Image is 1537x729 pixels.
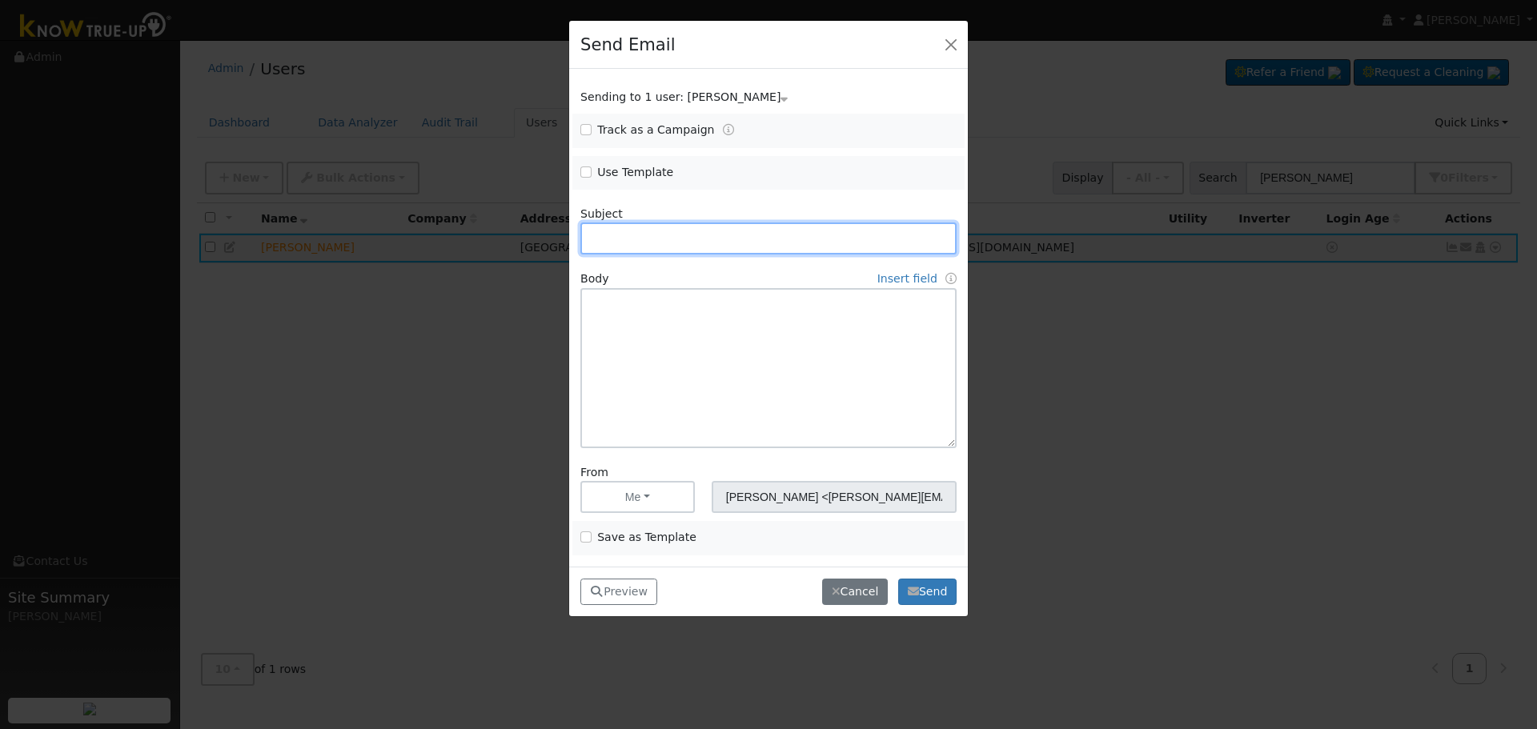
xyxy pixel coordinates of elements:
[597,164,673,181] label: Use Template
[572,89,965,106] div: Show users
[597,122,714,138] label: Track as a Campaign
[580,32,675,58] h4: Send Email
[580,464,608,481] label: From
[580,481,695,513] button: Me
[877,272,937,285] a: Insert field
[580,206,623,222] label: Subject
[580,579,657,606] button: Preview
[580,270,609,287] label: Body
[898,579,957,606] button: Send
[822,579,888,606] button: Cancel
[945,272,957,285] a: Fields
[580,531,592,543] input: Save as Template
[580,166,592,178] input: Use Template
[597,529,696,546] label: Save as Template
[580,124,592,135] input: Track as a Campaign
[723,123,734,136] a: Tracking Campaigns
